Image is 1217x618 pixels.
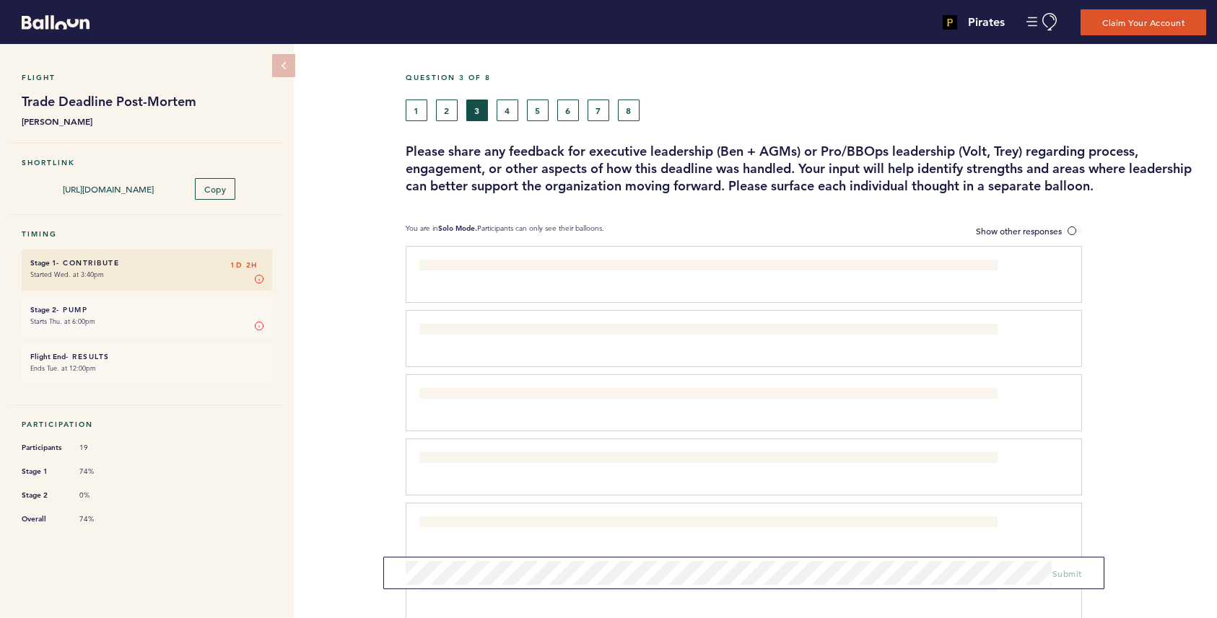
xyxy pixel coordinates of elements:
h4: Pirates [968,14,1005,31]
p: You are in Participants can only see their balloons. [406,224,604,239]
span: Overall [22,512,65,526]
span: Show other responses [976,225,1062,237]
span: Resources we were working from were solid [419,389,590,401]
span: 74% [79,467,123,477]
time: Ends Tue. at 12:00pm [30,363,96,373]
span: Stage 1 [22,464,65,479]
h5: Timing [22,229,272,239]
span: Amount of prep work leading in was apparent [419,325,596,337]
h5: Shortlink [22,158,272,167]
h6: - Results [30,352,263,361]
span: Participants [22,441,65,455]
button: 6 [557,100,579,121]
h6: - Contribute [30,258,263,268]
span: 19 [79,443,123,453]
span: Submit [1052,568,1082,579]
time: Started Wed. at 3:40pm [30,270,104,279]
button: 7 [588,100,609,121]
small: Stage 1 [30,258,56,268]
button: 2 [436,100,458,121]
svg: Balloon [22,15,90,30]
span: Collaborative exercise approach was great [419,261,583,273]
small: Flight End [30,352,66,361]
button: 4 [497,100,518,121]
span: 74% [79,514,123,524]
button: 1 [406,100,427,121]
button: Copy [195,178,235,200]
h6: - Pump [30,305,263,314]
span: More time to work through surveys, especially when hitters and pitchers were included in same survey [419,454,815,465]
span: Stage 2 [22,488,65,503]
small: Stage 2 [30,305,56,314]
span: We could have pursued our goal of winning in 2026-27 more actively by seeking out players with ot... [419,518,961,529]
a: Balloon [11,14,90,30]
button: 3 [466,100,488,121]
button: Claim Your Account [1081,9,1206,35]
span: 0% [79,490,123,500]
button: Manage Account [1026,13,1059,31]
h5: Flight [22,73,272,82]
h5: Participation [22,420,272,429]
h5: Question 3 of 8 [406,73,1206,82]
h3: Please share any feedback for executive leadership (Ben + AGMs) or Pro/BBOps leadership (Volt, Tr... [406,143,1206,195]
b: Solo Mode. [438,224,477,233]
h1: Trade Deadline Post-Mortem [22,93,272,110]
span: Copy [204,183,226,195]
button: 8 [618,100,640,121]
b: [PERSON_NAME] [22,114,272,128]
span: 1D 2H [230,258,258,273]
button: Submit [1052,566,1082,581]
time: Starts Thu. at 6:00pm [30,317,95,326]
span: Felt more prepared this year than any other year. The Pro Workflow is in a good spot now and will... [419,582,935,593]
button: 5 [527,100,549,121]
